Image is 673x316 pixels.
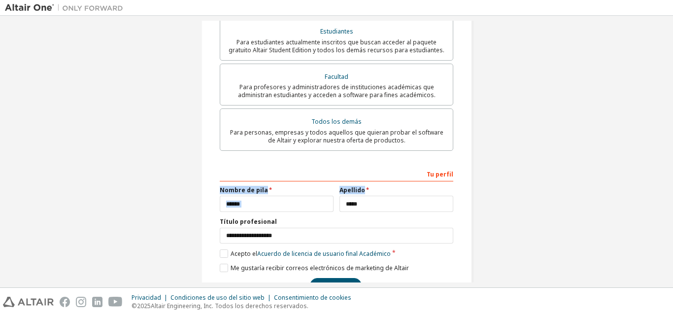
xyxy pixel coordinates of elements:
img: linkedin.svg [92,297,102,307]
font: Acepto el [231,249,257,258]
font: Título profesional [220,217,277,226]
font: Consentimiento de cookies [274,293,351,302]
font: Estudiantes [320,27,353,35]
font: Acuerdo de licencia de usuario final [257,249,358,258]
font: Para estudiantes actualmente inscritos que buscan acceder al paquete gratuito Altair Student Edit... [229,38,444,54]
img: facebook.svg [60,297,70,307]
img: Altair Uno [5,3,128,13]
font: Para personas, empresas y todos aquellos que quieran probar el software de Altair y explorar nues... [230,128,443,144]
font: 2025 [137,302,151,310]
font: Próximo [324,281,348,289]
font: Altair Engineering, Inc. Todos los derechos reservados. [151,302,308,310]
font: Para profesores y administradores de instituciones académicas que administran estudiantes y acced... [238,83,436,99]
img: altair_logo.svg [3,297,54,307]
font: Facultad [325,72,348,81]
font: Tu perfil [427,170,453,178]
img: youtube.svg [108,297,123,307]
font: Apellido [339,186,365,194]
font: Todos los demás [311,117,362,126]
font: Nombre de pila [220,186,268,194]
font: Condiciones de uso del sitio web [170,293,265,302]
font: Privacidad [132,293,161,302]
img: instagram.svg [76,297,86,307]
font: Académico [359,249,391,258]
font: Me gustaría recibir correos electrónicos de marketing de Altair [231,264,409,272]
button: Próximo [310,278,362,293]
font: © [132,302,137,310]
